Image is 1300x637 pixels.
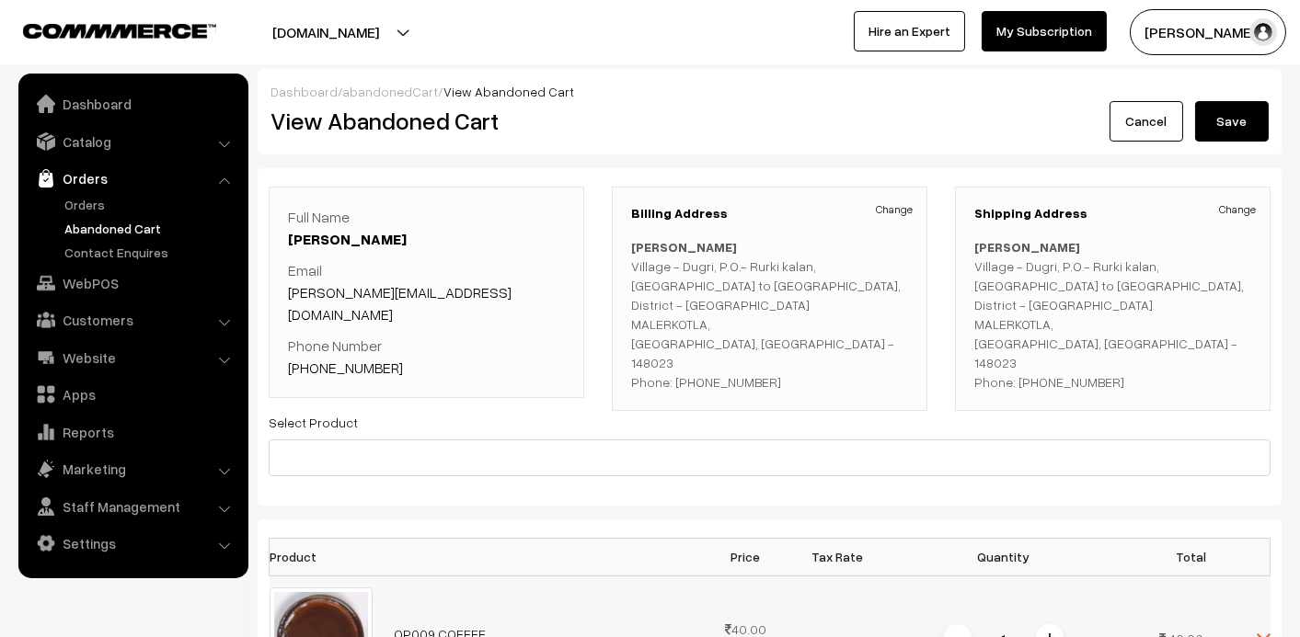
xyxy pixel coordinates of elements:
[288,206,565,250] p: Full Name
[23,24,216,38] img: COMMMERCE
[23,162,242,195] a: Orders
[288,283,512,324] a: [PERSON_NAME][EMAIL_ADDRESS][DOMAIN_NAME]
[270,84,338,99] a: Dashboard
[270,538,384,575] th: Product
[876,201,913,218] a: Change
[1110,101,1183,142] a: Cancel
[23,87,242,120] a: Dashboard
[982,11,1107,51] a: My Subscription
[60,195,242,214] a: Orders
[23,125,242,158] a: Catalog
[974,239,1080,255] b: [PERSON_NAME]
[1123,538,1215,575] th: Total
[288,259,565,325] p: Email
[60,219,242,238] a: Abandoned Cart
[974,237,1251,392] p: Village - Dugri, P.O.- Rurki kalan, [GEOGRAPHIC_DATA] to [GEOGRAPHIC_DATA], District - [GEOGRAPHI...
[631,237,908,392] p: Village - Dugri, P.O.- Rurki kalan, [GEOGRAPHIC_DATA] to [GEOGRAPHIC_DATA], District - [GEOGRAPHI...
[974,206,1251,222] h3: Shipping Address
[1249,18,1277,46] img: user
[288,230,407,248] a: [PERSON_NAME]
[23,341,242,374] a: Website
[288,335,565,379] p: Phone Number
[23,267,242,300] a: WebPOS
[23,452,242,485] a: Marketing
[270,107,756,135] h2: View Abandoned Cart
[23,527,242,560] a: Settings
[208,9,443,55] button: [DOMAIN_NAME]
[854,11,965,51] a: Hire an Expert
[23,378,242,411] a: Apps
[700,538,792,575] th: Price
[270,82,1269,101] div: / /
[1219,201,1256,218] a: Change
[23,18,184,40] a: COMMMERCE
[1195,101,1269,142] button: Save
[23,303,242,336] a: Customers
[443,84,574,99] span: View Abandoned Cart
[631,239,737,255] b: [PERSON_NAME]
[342,84,438,99] a: abandonedCart
[60,243,242,262] a: Contact Enquires
[792,538,884,575] th: Tax Rate
[288,358,403,377] a: [PHONE_NUMBER]
[884,538,1123,575] th: Quantity
[269,413,358,432] label: Select Product
[1130,9,1286,55] button: [PERSON_NAME]…
[23,415,242,449] a: Reports
[631,206,908,222] h3: Billing Address
[23,490,242,523] a: Staff Management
